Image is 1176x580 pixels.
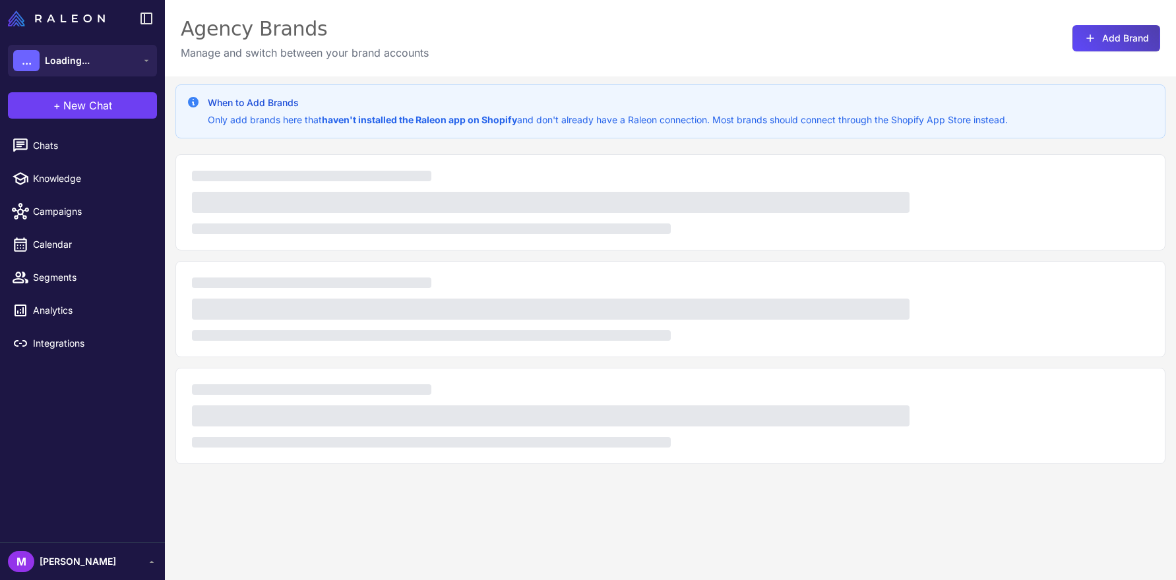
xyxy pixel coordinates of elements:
[5,330,160,357] a: Integrations
[5,231,160,258] a: Calendar
[33,138,149,153] span: Chats
[8,551,34,572] div: M
[181,16,429,42] div: Agency Brands
[8,92,157,119] button: +New Chat
[5,198,160,225] a: Campaigns
[53,98,61,113] span: +
[33,237,149,252] span: Calendar
[208,96,1008,110] h3: When to Add Brands
[181,45,429,61] p: Manage and switch between your brand accounts
[33,270,149,285] span: Segments
[8,11,105,26] img: Raleon Logo
[8,45,157,76] button: ...Loading...
[5,165,160,192] a: Knowledge
[208,113,1008,127] p: Only add brands here that and don't already have a Raleon connection. Most brands should connect ...
[33,336,149,351] span: Integrations
[5,297,160,324] a: Analytics
[33,171,149,186] span: Knowledge
[5,264,160,291] a: Segments
[13,50,40,71] div: ...
[40,554,116,569] span: [PERSON_NAME]
[1072,25,1160,51] button: Add Brand
[63,98,112,113] span: New Chat
[5,132,160,159] a: Chats
[322,114,517,125] strong: haven't installed the Raleon app on Shopify
[45,53,90,68] span: Loading...
[33,303,149,318] span: Analytics
[33,204,149,219] span: Campaigns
